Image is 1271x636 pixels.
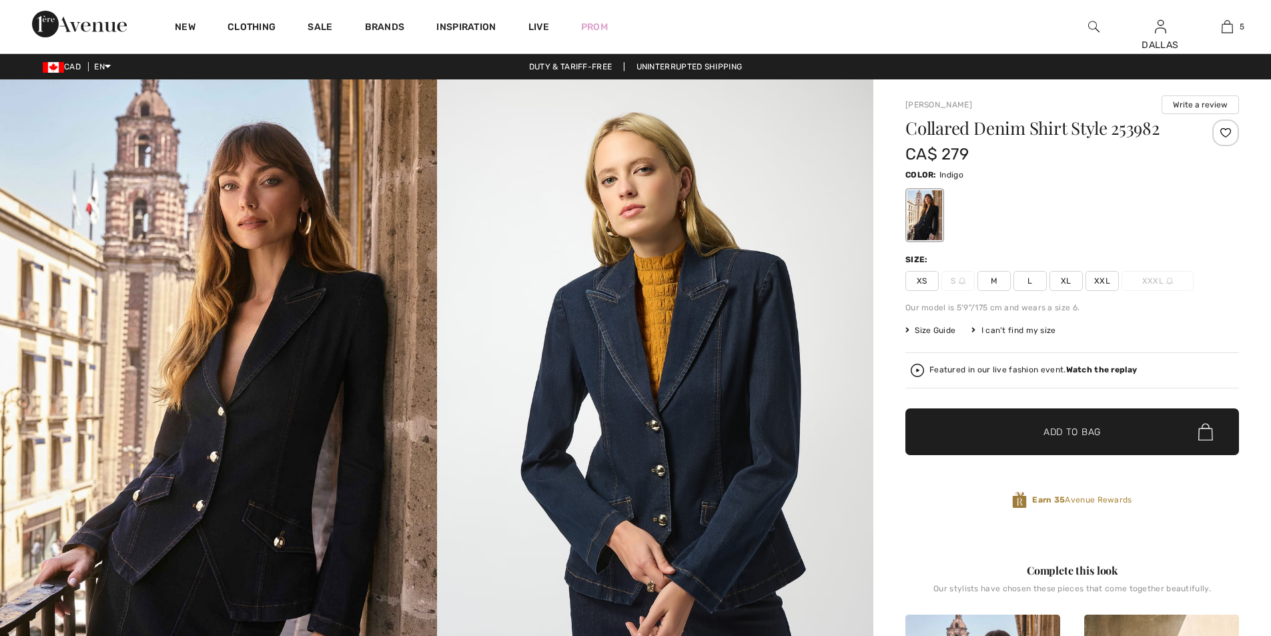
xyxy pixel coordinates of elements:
span: L [1013,271,1047,291]
span: M [977,271,1011,291]
a: Sign In [1155,20,1166,33]
a: Sale [308,21,332,35]
a: Prom [581,20,608,34]
a: New [175,21,195,35]
strong: Earn 35 [1032,495,1065,505]
button: Add to Bag [905,408,1239,455]
span: Indigo [939,170,963,180]
span: Avenue Rewards [1032,494,1132,506]
span: XXXL [1122,271,1194,291]
strong: Watch the replay [1066,365,1138,374]
span: Inspiration [436,21,496,35]
img: ring-m.svg [1166,278,1173,284]
span: XS [905,271,939,291]
img: Bag.svg [1198,423,1213,440]
div: Complete this look [905,563,1239,579]
img: Avenue Rewards [1012,491,1027,509]
div: Indigo [907,190,942,240]
img: My Bag [1222,19,1233,35]
img: search the website [1088,19,1100,35]
span: S [941,271,975,291]
a: Clothing [228,21,276,35]
span: XXL [1086,271,1119,291]
span: Color: [905,170,937,180]
span: CA$ 279 [905,145,969,164]
img: ring-m.svg [959,278,965,284]
a: [PERSON_NAME] [905,100,972,109]
a: 5 [1194,19,1260,35]
img: My Info [1155,19,1166,35]
button: Write a review [1162,95,1239,114]
img: 1ère Avenue [32,11,127,37]
h1: Collared Denim Shirt Style 253982 [905,119,1184,137]
span: EN [94,62,111,71]
div: Our stylists have chosen these pieces that come together beautifully. [905,584,1239,604]
div: I can't find my size [971,324,1055,336]
span: 5 [1240,21,1244,33]
span: XL [1049,271,1083,291]
div: Size: [905,254,931,266]
img: Watch the replay [911,364,924,377]
img: Canadian Dollar [43,62,64,73]
a: Brands [365,21,405,35]
div: Featured in our live fashion event. [929,366,1137,374]
div: Our model is 5'9"/175 cm and wears a size 6. [905,302,1239,314]
span: Add to Bag [1043,425,1101,439]
span: CAD [43,62,86,71]
a: Live [528,20,549,34]
span: Size Guide [905,324,955,336]
div: DALLAS [1128,38,1193,52]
